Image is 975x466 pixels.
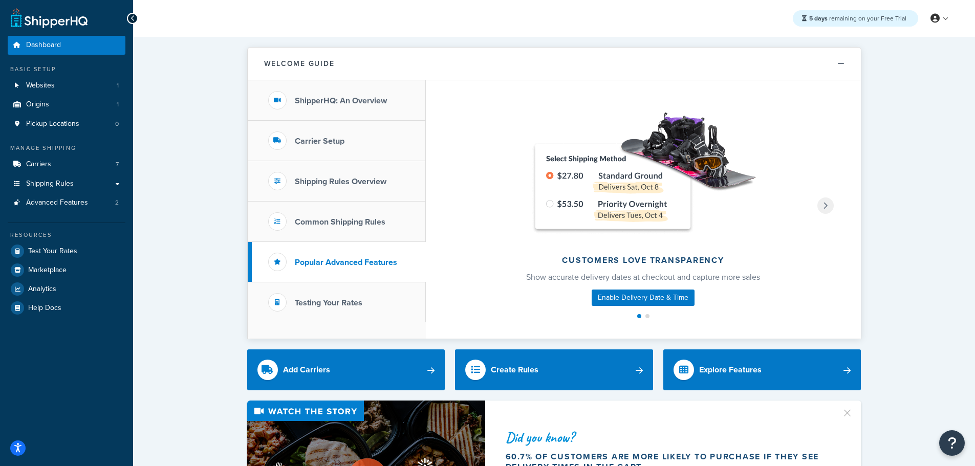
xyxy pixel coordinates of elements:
[8,193,125,212] a: Advanced Features2
[455,349,653,390] a: Create Rules
[8,155,125,174] a: Carriers7
[28,304,61,313] span: Help Docs
[8,95,125,114] a: Origins1
[491,363,538,377] div: Create Rules
[939,430,965,456] button: Open Resource Center
[506,430,829,445] div: Did you know?
[8,76,125,95] a: Websites1
[26,41,61,50] span: Dashboard
[28,247,77,256] span: Test Your Rates
[8,231,125,239] div: Resources
[115,120,119,128] span: 0
[809,14,906,23] span: remaining on your Free Trial
[26,120,79,128] span: Pickup Locations
[117,100,119,109] span: 1
[26,81,55,90] span: Websites
[8,193,125,212] li: Advanced Features
[8,174,125,193] a: Shipping Rules
[8,65,125,74] div: Basic Setup
[528,105,759,234] img: Customers love transparency
[8,115,125,134] a: Pickup Locations0
[295,96,387,105] h3: ShipperHQ: An Overview
[8,95,125,114] li: Origins
[494,270,793,284] p: Show accurate delivery dates at checkout and capture more sales
[283,363,330,377] div: Add Carriers
[8,36,125,55] a: Dashboard
[699,363,762,377] div: Explore Features
[592,290,695,306] a: Enable Delivery Date & Time
[295,177,386,186] h3: Shipping Rules Overview
[26,100,49,109] span: Origins
[663,349,861,390] a: Explore Features
[295,258,397,267] h3: Popular Advanced Features
[8,115,125,134] li: Pickup Locations
[8,76,125,95] li: Websites
[28,266,67,275] span: Marketplace
[115,198,119,207] span: 2
[8,144,125,152] div: Manage Shipping
[8,155,125,174] li: Carriers
[26,160,51,169] span: Carriers
[8,299,125,317] a: Help Docs
[8,242,125,260] a: Test Your Rates
[8,261,125,279] a: Marketplace
[295,298,362,307] h3: Testing Your Rates
[295,217,385,227] h3: Common Shipping Rules
[116,160,119,169] span: 7
[26,198,88,207] span: Advanced Features
[248,48,861,80] button: Welcome Guide
[295,137,344,146] h3: Carrier Setup
[264,60,335,68] h2: Welcome Guide
[247,349,445,390] a: Add Carriers
[494,256,793,265] h2: Customers love transparency
[28,285,56,294] span: Analytics
[117,81,119,90] span: 1
[809,14,828,23] strong: 5 days
[26,180,74,188] span: Shipping Rules
[8,280,125,298] a: Analytics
